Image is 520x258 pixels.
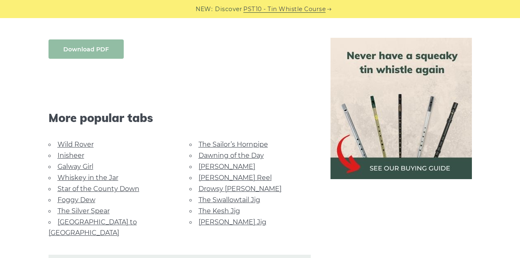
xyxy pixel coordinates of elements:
[58,185,139,193] a: Star of the County Down
[58,174,118,182] a: Whiskey in the Jar
[199,152,264,159] a: Dawning of the Day
[199,207,240,215] a: The Kesh Jig
[58,196,95,204] a: Foggy Dew
[330,38,472,179] img: tin whistle buying guide
[199,185,282,193] a: Drowsy [PERSON_NAME]
[243,5,326,14] a: PST10 - Tin Whistle Course
[58,152,84,159] a: Inisheer
[49,218,137,237] a: [GEOGRAPHIC_DATA] to [GEOGRAPHIC_DATA]
[196,5,213,14] span: NEW:
[199,163,255,170] a: [PERSON_NAME]
[58,207,110,215] a: The Silver Spear
[199,218,266,226] a: [PERSON_NAME] Jig
[49,111,311,125] span: More popular tabs
[199,196,260,204] a: The Swallowtail Jig
[49,39,124,59] a: Download PDF
[215,5,242,14] span: Discover
[58,141,94,148] a: Wild Rover
[58,163,93,170] a: Galway Girl
[199,141,268,148] a: The Sailor’s Hornpipe
[199,174,272,182] a: [PERSON_NAME] Reel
